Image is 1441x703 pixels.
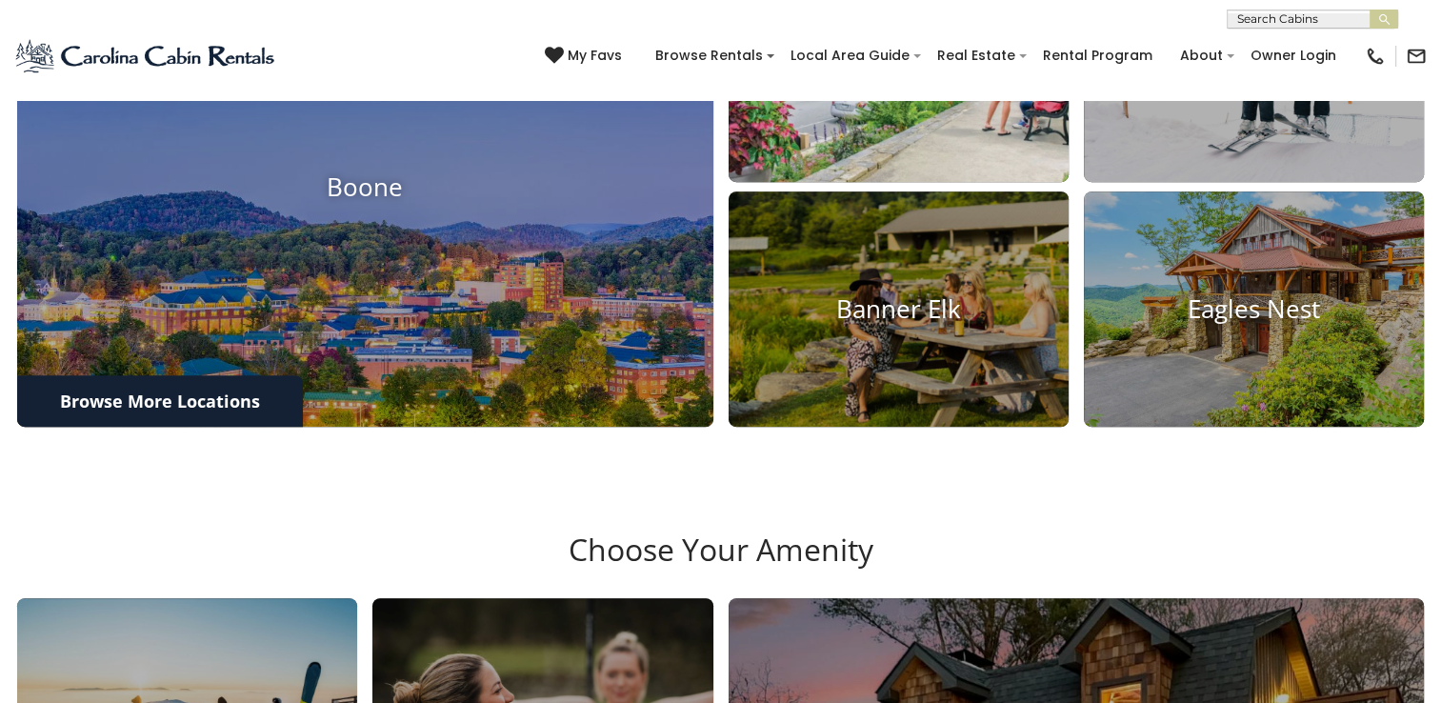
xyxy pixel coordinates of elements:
[1241,41,1346,70] a: Owner Login
[1406,46,1427,67] img: mail-regular-black.png
[14,37,278,75] img: Blue-2.png
[729,191,1069,427] a: Banner Elk
[781,41,919,70] a: Local Area Guide
[14,532,1427,598] h3: Choose Your Amenity
[1171,41,1232,70] a: About
[17,171,713,201] h4: Boone
[1033,41,1162,70] a: Rental Program
[1365,46,1386,67] img: phone-regular-black.png
[729,294,1069,324] h4: Banner Elk
[568,46,622,66] span: My Favs
[1084,191,1424,427] a: Eagles Nest
[646,41,772,70] a: Browse Rentals
[1084,294,1424,324] h4: Eagles Nest
[17,375,303,427] a: Browse More Locations
[545,46,627,67] a: My Favs
[928,41,1025,70] a: Real Estate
